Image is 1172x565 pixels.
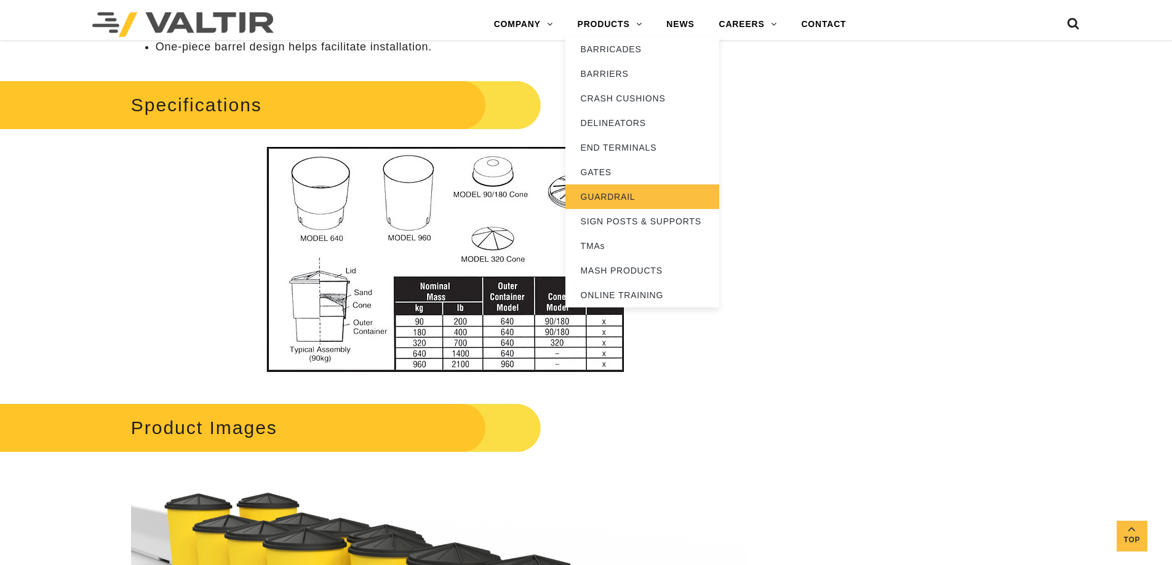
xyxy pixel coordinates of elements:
a: SIGN POSTS & SUPPORTS [565,209,719,234]
a: BARRICADES [565,37,719,61]
a: TMAs [565,234,719,258]
a: PRODUCTS [565,12,655,37]
span: Top [1117,533,1147,547]
a: CRASH CUSHIONS [565,86,719,111]
a: BARRIERS [565,61,719,86]
a: MASH PRODUCTS [565,258,719,283]
a: Top [1117,521,1147,551]
a: DELINEATORS [565,111,719,135]
a: NEWS [654,12,706,37]
a: END TERMINALS [565,135,719,160]
img: Valtir [92,12,274,37]
a: GATES [565,160,719,184]
a: CONTACT [789,12,858,37]
li: One-piece barrel design helps facilitate installation. [156,40,748,54]
a: ONLINE TRAINING [565,283,719,307]
a: GUARDRAIL [565,184,719,209]
a: COMPANY [482,12,565,37]
a: CAREERS [707,12,789,37]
